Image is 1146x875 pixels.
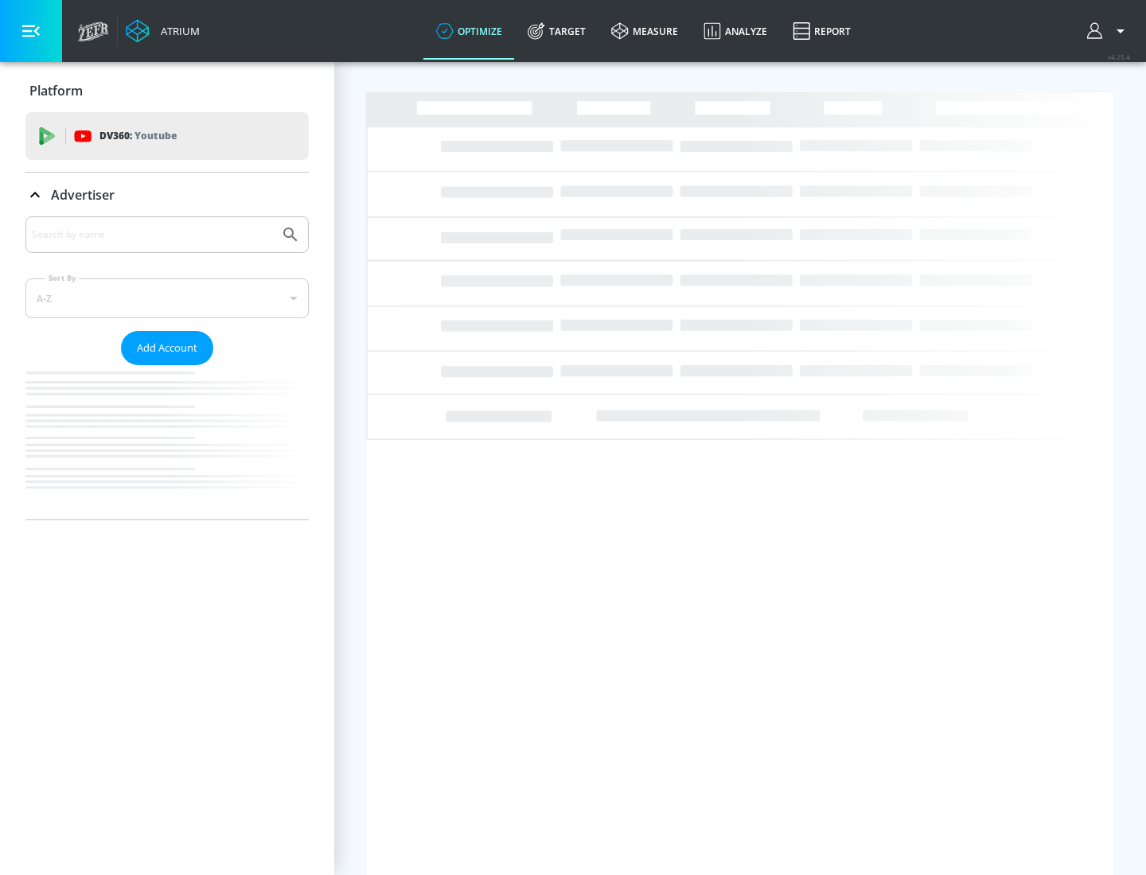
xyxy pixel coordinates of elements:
[515,2,598,60] a: Target
[154,24,200,38] div: Atrium
[29,82,83,99] p: Platform
[423,2,515,60] a: optimize
[25,173,309,217] div: Advertiser
[25,278,309,318] div: A-Z
[25,365,309,519] nav: list of Advertiser
[99,127,177,145] p: DV360:
[32,224,273,245] input: Search by name
[598,2,691,60] a: measure
[1108,52,1130,61] span: v 4.25.4
[137,339,197,357] span: Add Account
[134,127,177,144] p: Youtube
[25,68,309,113] div: Platform
[691,2,780,60] a: Analyze
[126,19,200,43] a: Atrium
[51,186,115,204] p: Advertiser
[25,112,309,160] div: DV360: Youtube
[121,331,213,365] button: Add Account
[780,2,863,60] a: Report
[45,273,80,283] label: Sort By
[25,216,309,519] div: Advertiser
